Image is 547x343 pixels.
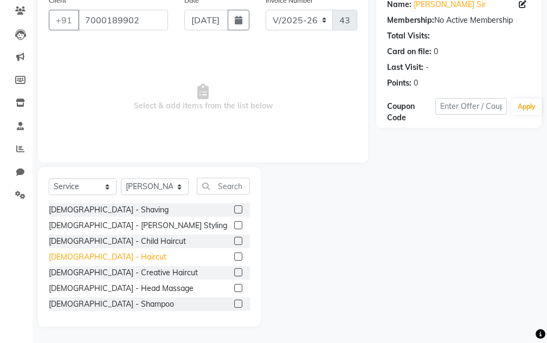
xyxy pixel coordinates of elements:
div: [DEMOGRAPHIC_DATA] - [PERSON_NAME] Styling [49,220,227,231]
div: - [426,62,429,73]
div: [DEMOGRAPHIC_DATA] - Child Haircut [49,236,186,247]
div: [DEMOGRAPHIC_DATA] - Shaving [49,204,169,216]
div: [DEMOGRAPHIC_DATA] - Shampoo [49,299,174,310]
button: +91 [49,10,79,30]
div: Total Visits: [387,30,430,42]
div: [DEMOGRAPHIC_DATA] - Creative Haircut [49,267,198,279]
div: No Active Membership [387,15,531,26]
div: [DEMOGRAPHIC_DATA] - Head Massage [49,283,194,294]
div: Coupon Code [387,101,435,124]
div: Membership: [387,15,434,26]
div: [DEMOGRAPHIC_DATA] - Haircut [49,251,166,263]
button: Apply [511,99,542,115]
div: Card on file: [387,46,432,57]
input: Search by Name/Mobile/Email/Code [78,10,168,30]
input: Search or Scan [197,178,250,195]
div: Last Visit: [387,62,423,73]
div: 0 [434,46,438,57]
div: 0 [414,77,418,89]
div: Points: [387,77,411,89]
span: Select & add items from the list below [49,43,357,152]
input: Enter Offer / Coupon Code [435,98,507,115]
